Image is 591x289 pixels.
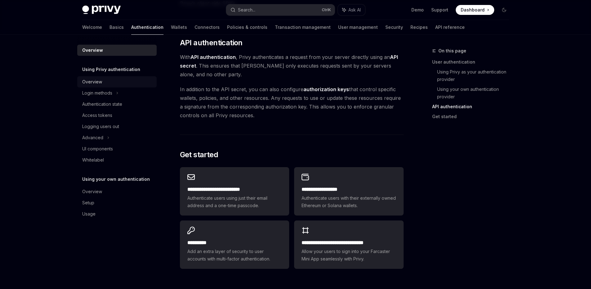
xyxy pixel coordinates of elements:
a: Security [385,20,403,35]
div: Advanced [82,134,103,141]
div: Setup [82,199,94,207]
strong: API authentication [190,54,236,60]
span: Ctrl K [322,7,331,12]
span: Dashboard [461,7,485,13]
h5: Using Privy authentication [82,66,140,73]
span: In addition to the API secret, you can also configure that control specific wallets, policies, an... [180,85,404,120]
div: Login methods [82,89,112,97]
a: Overview [77,76,157,87]
a: Logging users out [77,121,157,132]
a: UI components [77,143,157,154]
div: Usage [82,210,96,218]
div: Access tokens [82,112,112,119]
a: Overview [77,45,157,56]
img: dark logo [82,6,121,14]
span: Get started [180,150,218,160]
a: Dashboard [456,5,494,15]
a: API reference [435,20,465,35]
a: Using Privy as your authentication provider [437,67,514,84]
span: Authenticate users using just their email address and a one-time passcode. [187,194,282,209]
a: Usage [77,208,157,220]
a: API authentication [432,102,514,112]
span: On this page [438,47,466,55]
a: **** **** **** ****Authenticate users with their externally owned Ethereum or Solana wallets. [294,167,403,216]
span: With , Privy authenticates a request from your server directly using an . This ensures that [PERS... [180,53,404,79]
a: Overview [77,186,157,197]
a: Whitelabel [77,154,157,166]
a: User management [338,20,378,35]
button: Search...CtrlK [226,4,335,16]
a: Access tokens [77,110,157,121]
a: Demo [411,7,424,13]
strong: authorization keys [303,86,349,92]
a: Transaction management [275,20,331,35]
a: Policies & controls [227,20,267,35]
a: Basics [110,20,124,35]
div: Overview [82,188,102,195]
div: Overview [82,47,103,54]
a: Using your own authentication provider [437,84,514,102]
span: Ask AI [348,7,361,13]
div: Authentication state [82,100,122,108]
div: Logging users out [82,123,119,130]
a: Setup [77,197,157,208]
div: Search... [238,6,255,14]
a: Get started [432,112,514,122]
div: UI components [82,145,113,153]
div: Whitelabel [82,156,104,164]
a: Authentication [131,20,163,35]
a: Connectors [195,20,220,35]
span: API authentication [180,38,243,48]
button: Toggle dark mode [499,5,509,15]
a: User authentication [432,57,514,67]
a: Support [431,7,448,13]
button: Ask AI [338,4,365,16]
div: Overview [82,78,102,86]
span: Allow your users to sign into your Farcaster Mini App seamlessly with Privy. [302,248,396,263]
span: Authenticate users with their externally owned Ethereum or Solana wallets. [302,194,396,209]
a: Authentication state [77,99,157,110]
h5: Using your own authentication [82,176,150,183]
a: Wallets [171,20,187,35]
a: **** *****Add an extra layer of security to user accounts with multi-factor authentication. [180,220,289,269]
a: Welcome [82,20,102,35]
a: Recipes [410,20,428,35]
span: Add an extra layer of security to user accounts with multi-factor authentication. [187,248,282,263]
